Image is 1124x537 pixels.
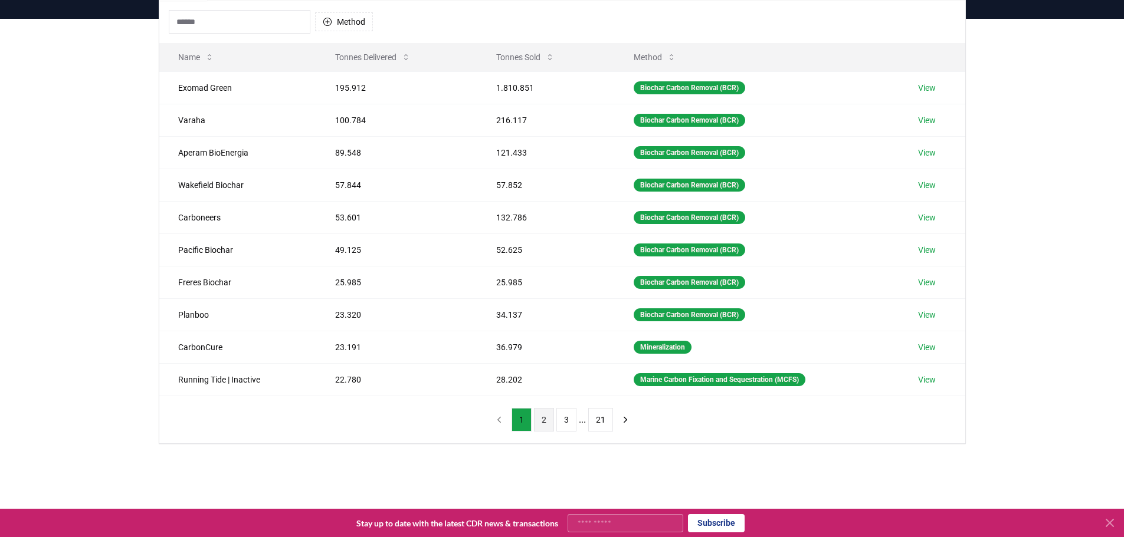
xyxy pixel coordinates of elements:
[588,408,613,431] button: 21
[159,71,316,104] td: Exomad Green
[615,408,635,431] button: next page
[316,104,477,136] td: 100.784
[634,243,745,256] div: Biochar Carbon Removal (BCR)
[159,363,316,396] td: Running Tide | Inactive
[477,298,614,331] td: 34.137
[159,136,316,169] td: Aperam BioEnergia
[534,408,554,431] button: 2
[634,179,745,192] div: Biochar Carbon Removal (BCR)
[159,201,316,233] td: Carboneers
[918,82,936,94] a: View
[316,298,477,331] td: 23.320
[159,104,316,136] td: Varaha
[316,71,477,104] td: 195.912
[918,374,936,386] a: View
[624,45,686,69] button: Method
[579,413,586,427] li: ...
[477,104,614,136] td: 216.117
[477,363,614,396] td: 28.202
[918,341,936,353] a: View
[556,408,576,431] button: 3
[918,212,936,223] a: View
[634,308,745,321] div: Biochar Carbon Removal (BCR)
[634,146,745,159] div: Biochar Carbon Removal (BCR)
[316,136,477,169] td: 89.548
[316,201,477,233] td: 53.601
[487,45,564,69] button: Tonnes Sold
[159,331,316,363] td: CarbonCure
[316,363,477,396] td: 22.780
[316,233,477,266] td: 49.125
[159,298,316,331] td: Planboo
[316,266,477,298] td: 25.985
[512,408,532,431] button: 1
[477,136,614,169] td: 121.433
[159,266,316,298] td: Freres Biochar
[316,331,477,363] td: 23.191
[477,201,614,233] td: 132.786
[918,244,936,256] a: View
[634,276,745,289] div: Biochar Carbon Removal (BCR)
[634,373,805,386] div: Marine Carbon Fixation and Sequestration (MCFS)
[477,169,614,201] td: 57.852
[477,233,614,266] td: 52.625
[169,45,224,69] button: Name
[315,12,373,31] button: Method
[918,309,936,321] a: View
[477,266,614,298] td: 25.985
[634,211,745,224] div: Biochar Carbon Removal (BCR)
[159,233,316,266] td: Pacific Biochar
[159,169,316,201] td: Wakefield Biochar
[918,114,936,126] a: View
[634,341,692,354] div: Mineralization
[918,276,936,288] a: View
[326,45,420,69] button: Tonnes Delivered
[477,331,614,363] td: 36.979
[316,169,477,201] td: 57.844
[918,179,936,191] a: View
[477,71,614,104] td: 1.810.851
[634,81,745,94] div: Biochar Carbon Removal (BCR)
[634,114,745,127] div: Biochar Carbon Removal (BCR)
[918,147,936,159] a: View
